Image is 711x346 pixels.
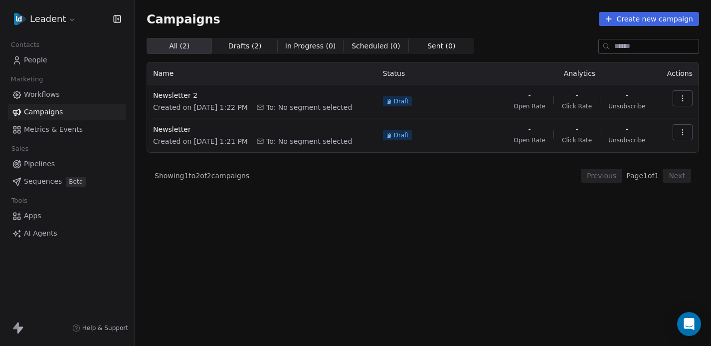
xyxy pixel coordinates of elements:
[24,124,83,135] span: Metrics & Events
[581,169,622,183] button: Previous
[608,102,645,110] span: Unsubscribe
[529,90,531,100] span: -
[576,124,578,134] span: -
[266,102,352,112] span: To: No segment selected
[228,41,262,51] span: Drafts ( 2 )
[24,176,62,187] span: Sequences
[30,12,66,25] span: Leadent
[24,211,41,221] span: Apps
[562,136,592,144] span: Click Rate
[153,136,248,146] span: Created on [DATE] 1:21 PM
[14,13,26,25] img: Leadent%20Digital%20Icon.png
[7,193,31,208] span: Tools
[147,62,377,84] th: Name
[66,177,86,187] span: Beta
[8,208,126,224] a: Apps
[8,225,126,242] a: AI Agents
[8,121,126,138] a: Metrics & Events
[394,131,409,139] span: Draft
[599,12,699,26] button: Create new campaign
[153,124,371,134] span: Newsletter
[82,324,128,332] span: Help & Support
[147,12,220,26] span: Campaigns
[576,90,578,100] span: -
[514,136,545,144] span: Open Rate
[502,62,658,84] th: Analytics
[529,124,531,134] span: -
[24,159,55,169] span: Pipelines
[658,62,699,84] th: Actions
[153,102,248,112] span: Created on [DATE] 1:22 PM
[24,107,63,117] span: Campaigns
[626,171,659,181] span: Page 1 of 1
[626,90,628,100] span: -
[663,169,691,183] button: Next
[394,97,409,105] span: Draft
[8,156,126,172] a: Pipelines
[266,136,352,146] span: To: No segment selected
[24,228,57,239] span: AI Agents
[8,173,126,190] a: SequencesBeta
[72,324,128,332] a: Help & Support
[7,141,33,156] span: Sales
[6,37,44,52] span: Contacts
[24,89,60,100] span: Workflows
[153,90,371,100] span: Newsletter 2
[155,171,249,181] span: Showing 1 to 2 of 2 campaigns
[8,104,126,120] a: Campaigns
[24,55,47,65] span: People
[12,10,78,27] button: Leadent
[285,41,336,51] span: In Progress ( 0 )
[608,136,645,144] span: Unsubscribe
[626,124,628,134] span: -
[8,86,126,103] a: Workflows
[427,41,455,51] span: Sent ( 0 )
[677,312,701,336] div: Open Intercom Messenger
[8,52,126,68] a: People
[377,62,502,84] th: Status
[6,72,47,87] span: Marketing
[514,102,545,110] span: Open Rate
[562,102,592,110] span: Click Rate
[352,41,400,51] span: Scheduled ( 0 )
